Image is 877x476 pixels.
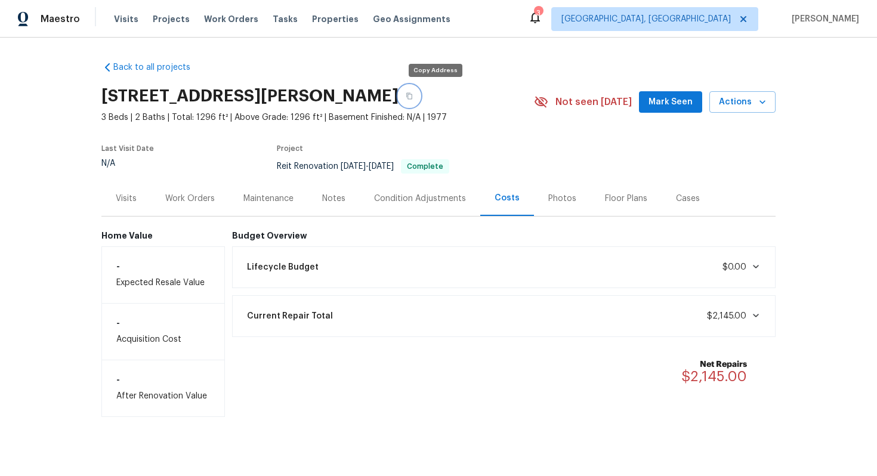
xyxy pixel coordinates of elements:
[153,13,190,25] span: Projects
[277,162,449,171] span: Reit Renovation
[312,13,359,25] span: Properties
[341,162,366,171] span: [DATE]
[322,193,345,205] div: Notes
[787,13,859,25] span: [PERSON_NAME]
[681,369,747,384] span: $2,145.00
[548,193,576,205] div: Photos
[495,192,520,204] div: Costs
[707,312,746,320] span: $2,145.00
[101,145,154,152] span: Last Visit Date
[681,358,747,370] b: Net Repairs
[341,162,394,171] span: -
[722,263,746,271] span: $0.00
[101,360,225,417] div: After Renovation Value
[709,91,776,113] button: Actions
[204,13,258,25] span: Work Orders
[116,318,210,327] h6: -
[243,193,294,205] div: Maintenance
[369,162,394,171] span: [DATE]
[101,304,225,360] div: Acquisition Cost
[116,375,210,384] h6: -
[232,231,776,240] h6: Budget Overview
[101,90,399,102] h2: [STREET_ADDRESS][PERSON_NAME]
[114,13,138,25] span: Visits
[165,193,215,205] div: Work Orders
[374,193,466,205] div: Condition Adjustments
[101,61,216,73] a: Back to all projects
[534,7,542,19] div: 3
[555,96,632,108] span: Not seen [DATE]
[605,193,647,205] div: Floor Plans
[101,159,154,168] div: N/A
[639,91,702,113] button: Mark Seen
[402,163,448,170] span: Complete
[247,261,319,273] span: Lifecycle Budget
[373,13,450,25] span: Geo Assignments
[649,95,693,110] span: Mark Seen
[719,95,766,110] span: Actions
[273,15,298,23] span: Tasks
[41,13,80,25] span: Maestro
[101,246,225,304] div: Expected Resale Value
[101,231,225,240] h6: Home Value
[676,193,700,205] div: Cases
[116,193,137,205] div: Visits
[247,310,333,322] span: Current Repair Total
[561,13,731,25] span: [GEOGRAPHIC_DATA], [GEOGRAPHIC_DATA]
[277,145,303,152] span: Project
[116,261,210,271] h6: -
[101,112,534,123] span: 3 Beds | 2 Baths | Total: 1296 ft² | Above Grade: 1296 ft² | Basement Finished: N/A | 1977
